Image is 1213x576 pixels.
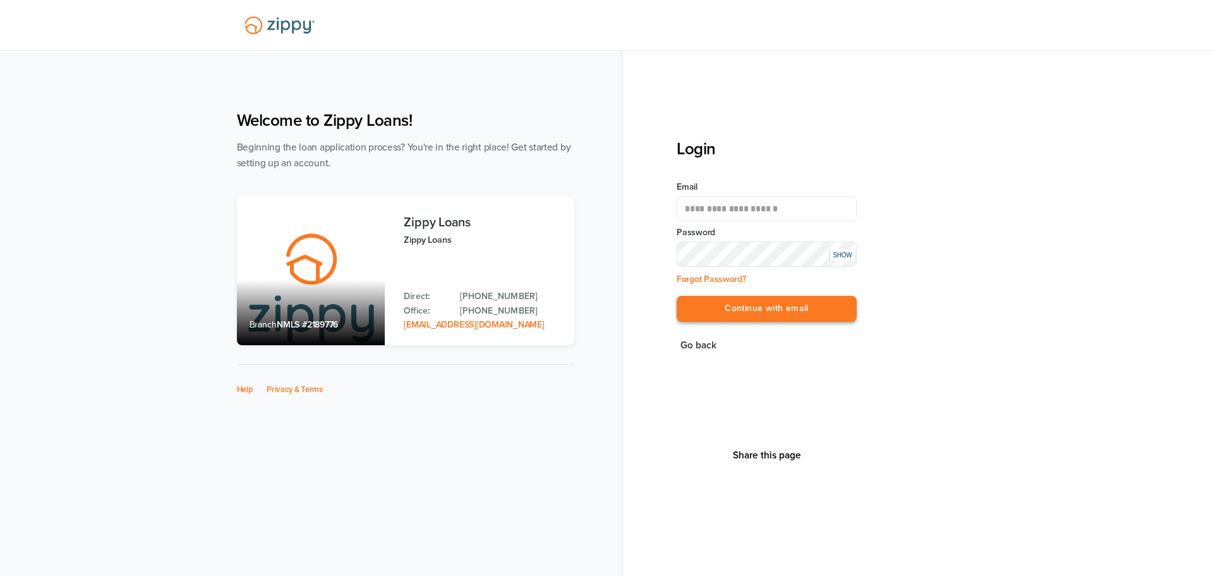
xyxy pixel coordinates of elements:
a: Email Address: zippyguide@zippymh.com [404,319,544,330]
p: Zippy Loans [404,233,561,247]
label: Email [677,181,857,193]
a: Office Phone: 512-975-2947 [460,304,561,318]
a: Direct Phone: 512-975-2947 [460,290,561,303]
span: Branch [250,319,277,330]
input: Input Password [677,242,857,267]
button: Go back [677,337,720,354]
span: Beginning the loan application process? You're in the right place! Get started by setting up an a... [237,142,571,169]
span: NMLS #2189776 [277,319,338,330]
input: Email Address [677,196,857,221]
div: SHOW [830,250,855,260]
a: Privacy & Terms [267,384,323,395]
h3: Login [677,139,857,159]
a: Forgot Password? [677,274,746,285]
h3: Zippy Loans [404,216,561,230]
button: Share This Page [729,449,805,462]
h1: Welcome to Zippy Loans! [237,111,574,130]
p: Office: [404,304,447,318]
img: Lender Logo [237,11,322,40]
button: Continue with email [677,296,857,322]
a: Help [237,384,253,395]
p: Direct: [404,290,447,303]
label: Password [677,226,857,239]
